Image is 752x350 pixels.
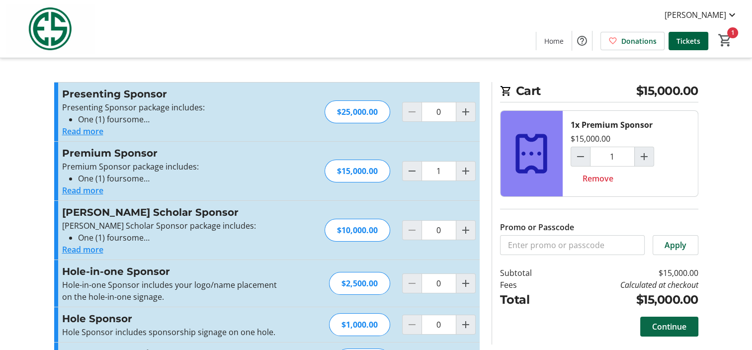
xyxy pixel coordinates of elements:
button: Read more [62,244,103,256]
button: Increment by one [456,221,475,240]
div: $15,000.00 [571,133,610,145]
span: Home [544,36,564,46]
div: $25,000.00 [325,100,390,123]
span: Apply [665,239,686,251]
a: Donations [600,32,665,50]
label: Promo or Passcode [500,221,574,233]
div: 1x Premium Sponsor [571,119,653,131]
p: Hole-in-one Sponsor includes your logo/name placement on the hole-in-one signage. [62,279,279,303]
li: One (1) foursome [78,232,279,244]
p: Hole Sponsor includes sponsorship signage on one hole. [62,326,279,338]
div: $15,000.00 [325,160,390,182]
button: Help [572,31,592,51]
p: Presenting Sponsor package includes: [62,101,279,113]
li: One (1) foursome [78,113,279,125]
td: Total [500,291,558,309]
h2: Cart [500,82,698,102]
button: Increment by one [456,162,475,180]
input: Enter promo or passcode [500,235,645,255]
input: Hole-in-one Sponsor Quantity [421,273,456,293]
button: Read more [62,125,103,137]
h3: Hole-in-one Sponsor [62,264,279,279]
td: Fees [500,279,558,291]
input: Premium Sponsor Quantity [590,147,635,167]
img: Evans Scholars Foundation's Logo [6,4,94,54]
button: Read more [62,184,103,196]
a: Tickets [668,32,708,50]
span: Donations [621,36,657,46]
h3: [PERSON_NAME] Scholar Sponsor [62,205,279,220]
input: Hole Sponsor Quantity [421,315,456,335]
li: One (1) foursome [78,173,279,184]
input: Presenting Sponsor Quantity [421,102,456,122]
span: Continue [652,321,686,333]
h3: Premium Sponsor [62,146,279,161]
button: Remove [571,169,625,188]
h3: Presenting Sponsor [62,87,279,101]
button: Continue [640,317,698,337]
h3: Hole Sponsor [62,311,279,326]
td: $15,000.00 [557,291,698,309]
button: Apply [653,235,698,255]
button: Increment by one [635,147,654,166]
td: Subtotal [500,267,558,279]
button: Increment by one [456,315,475,334]
button: Decrement by one [571,147,590,166]
span: $15,000.00 [636,82,698,100]
button: Increment by one [456,102,475,121]
button: Increment by one [456,274,475,293]
div: $10,000.00 [325,219,390,242]
div: $1,000.00 [329,313,390,336]
span: Remove [583,173,613,184]
button: Cart [716,31,734,49]
td: Calculated at checkout [557,279,698,291]
p: Premium Sponsor package includes: [62,161,279,173]
td: $15,000.00 [557,267,698,279]
button: [PERSON_NAME] [657,7,746,23]
span: Tickets [676,36,700,46]
div: $2,500.00 [329,272,390,295]
p: [PERSON_NAME] Scholar Sponsor package includes: [62,220,279,232]
button: Decrement by one [403,162,421,180]
a: Home [536,32,572,50]
span: [PERSON_NAME] [665,9,726,21]
input: Premium Sponsor Quantity [421,161,456,181]
input: Evans Scholar Sponsor Quantity [421,220,456,240]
